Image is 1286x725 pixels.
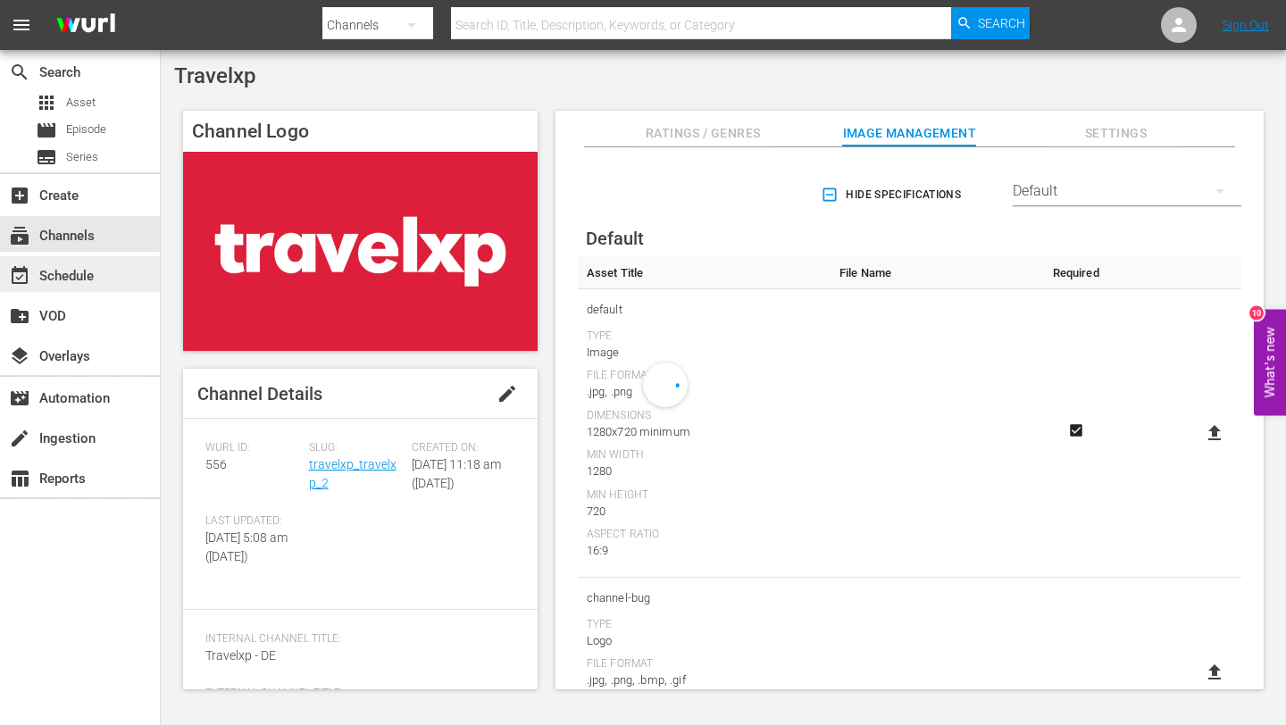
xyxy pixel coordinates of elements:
div: .jpg, .png [587,383,822,401]
span: Schedule [9,265,30,287]
div: Aspect Ratio [587,528,822,542]
img: ans4CAIJ8jUAAAAAAAAAAAAAAAAAAAAAAAAgQb4GAAAAAAAAAAAAAAAAAAAAAAAAJMjXAAAAAAAAAAAAAAAAAAAAAAAAgAT5G... [43,4,129,46]
div: Min Height [587,488,822,503]
span: Reports [9,468,30,489]
span: Default [586,228,644,249]
span: Channels [9,225,30,246]
span: 556 [205,457,227,471]
th: File Name [831,257,1044,289]
div: 16:9 [587,542,822,560]
span: Channel Details [197,383,322,404]
span: Wurl ID: [205,441,300,455]
button: Open Feedback Widget [1254,310,1286,416]
span: Create [9,185,30,206]
span: Search [9,62,30,83]
div: Dimensions [587,409,822,423]
span: Ingestion [9,428,30,449]
div: Logo [587,632,822,650]
span: Image Management [842,122,976,145]
div: Default [1013,166,1241,216]
div: Type [587,618,822,632]
span: Internal Channel Title: [205,632,506,646]
span: External Channel Title: [205,687,506,701]
span: Settings [1048,122,1182,145]
div: Type [587,329,822,344]
span: menu [11,14,32,36]
span: Asset [36,92,57,113]
span: Ratings / Genres [636,122,770,145]
span: Series [66,148,98,166]
span: Slug: [309,441,404,455]
th: Asset Title [578,257,831,289]
span: Hide Specifications [824,186,961,204]
span: Series [36,146,57,168]
span: Last Updated: [205,514,300,529]
span: Search [978,7,1025,39]
span: Created On: [412,441,506,455]
span: Episode [36,120,57,141]
span: Overlays [9,346,30,367]
span: Travelxp - DE [205,648,276,662]
span: Episode [66,121,106,138]
div: 1280x720 minimum [587,423,822,441]
span: default [587,298,822,321]
span: edit [497,383,518,404]
span: VOD [9,305,30,327]
a: travelxp_travelxp_2 [309,457,397,490]
th: Required [1044,257,1108,289]
svg: Required [1065,422,1087,438]
div: 720 [587,503,822,521]
div: .jpg, .png, .bmp, .gif [587,671,822,689]
div: 10 [1249,306,1264,321]
span: [DATE] 5:08 am ([DATE]) [205,530,288,563]
div: 1280 [587,462,822,480]
a: Sign Out [1223,18,1269,32]
h4: Channel Logo [183,111,538,152]
button: Hide Specifications [817,170,968,220]
div: Image [587,344,822,362]
span: channel-bug [587,587,822,610]
span: Automation [9,387,30,409]
span: Asset [66,94,96,112]
span: Travelxp [174,63,255,88]
div: File Format [587,369,822,383]
button: edit [486,372,529,415]
button: Search [951,7,1030,39]
div: Min Width [587,448,822,462]
div: File Format [587,657,822,671]
img: Travelxp [183,152,538,351]
span: [DATE] 11:18 am ([DATE]) [412,457,501,490]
